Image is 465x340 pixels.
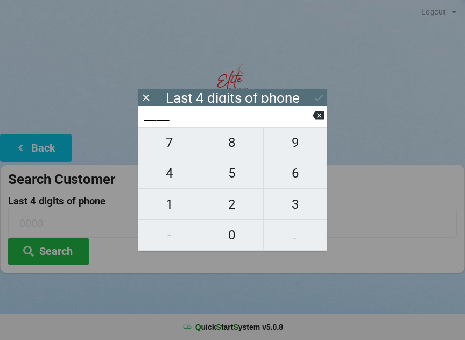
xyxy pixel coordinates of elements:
span: 3 [264,193,327,216]
span: 5 [201,162,264,185]
span: 2 [201,193,264,216]
button: 8 [201,127,264,158]
button: 6 [264,158,327,189]
div: Last 4 digits of phone [166,93,300,103]
span: 0 [201,224,264,246]
button: 4 [138,158,201,189]
button: 5 [201,158,264,189]
span: 4 [138,162,201,185]
button: 1 [138,189,201,219]
span: 1 [138,193,201,216]
button: 0 [201,220,264,251]
button: 7 [138,127,201,158]
button: 9 [264,127,327,158]
span: 8 [201,131,264,154]
button: 2 [201,189,264,219]
span: 9 [264,131,327,154]
button: 3 [264,189,327,219]
span: 6 [264,162,327,185]
span: 7 [138,131,201,154]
